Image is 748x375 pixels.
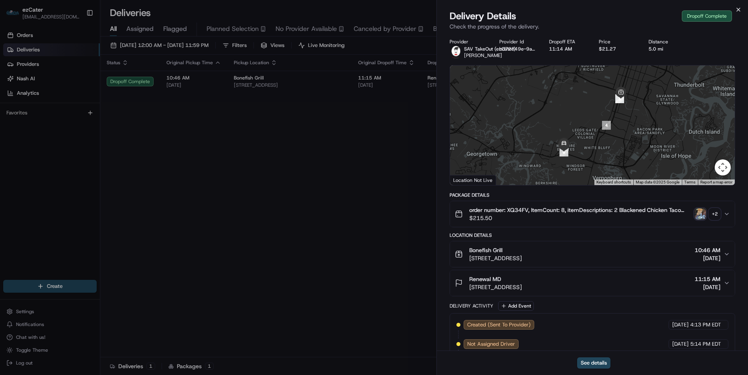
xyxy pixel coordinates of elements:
div: 6 [559,147,568,156]
a: 💻API Documentation [65,113,132,128]
span: [DATE] [672,321,689,328]
a: Powered byPylon [57,136,97,142]
p: Welcome 👋 [8,32,146,45]
button: Bonefish Grill[STREET_ADDRESS]10:46 AM[DATE] [450,241,735,267]
span: [DATE] [695,283,720,291]
span: Bonefish Grill [469,246,503,254]
img: Google [452,175,478,185]
input: Clear [21,52,132,60]
a: Report a map error [700,180,732,184]
div: Delivery Activity [450,303,493,309]
span: 11:15 AM [695,275,720,283]
div: 💻 [68,117,74,124]
span: API Documentation [76,116,129,124]
span: Knowledge Base [16,116,61,124]
img: photo_proof_of_pickup image [695,208,706,220]
button: Map camera controls [715,159,731,175]
span: $215.50 [469,214,691,222]
a: Open this area in Google Maps (opens a new window) [452,175,478,185]
span: Map data ©2025 Google [636,180,679,184]
div: $21.27 [599,46,636,52]
button: Renewal MD[STREET_ADDRESS]11:15 AM[DATE] [450,270,735,296]
p: Check the progress of the delivery. [450,22,735,31]
span: 4:13 PM EDT [690,321,721,328]
span: SAV TakeOut (ezCater) [464,46,516,52]
span: [DATE] [672,340,689,348]
div: 11:14 AM [549,46,586,52]
div: Distance [649,39,685,45]
div: Provider [450,39,487,45]
span: Not Assigned Driver [467,340,515,348]
div: Package Details [450,192,735,198]
div: 5.0 mi [649,46,685,52]
button: Add Event [498,301,534,311]
span: [PERSON_NAME] [464,52,502,59]
div: Location Not Live [450,175,496,185]
div: We're available if you need us! [27,85,101,91]
div: Price [599,39,636,45]
span: Pylon [80,136,97,142]
div: + 2 [709,208,720,220]
span: Created (Sent To Provider) [467,321,531,328]
div: Start new chat [27,77,132,85]
div: Location Details [450,232,735,238]
span: [STREET_ADDRESS] [469,283,522,291]
div: Provider Id [499,39,536,45]
button: Keyboard shortcuts [596,179,631,185]
span: [DATE] [695,254,720,262]
span: 10:46 AM [695,246,720,254]
span: [STREET_ADDRESS] [469,254,522,262]
a: 📗Knowledge Base [5,113,65,128]
img: SAVtakeOut.com.png [450,46,462,59]
div: 3 [615,94,624,103]
div: 4 [602,121,611,130]
button: bd72849e-9abd-589a-9d02-49a8523b6c33 [499,46,536,52]
button: See details [577,357,610,369]
button: order number: XQ34FV, ItemCount: 8, itemDescriptions: 2 Blackened Chicken Taco Bar, 2 Bonefish Ho... [450,201,735,227]
button: photo_proof_of_pickup image+2 [695,208,720,220]
div: 📗 [8,117,14,124]
button: Start new chat [136,79,146,89]
a: Terms (opens in new tab) [684,180,695,184]
span: 5:14 PM EDT [690,340,721,348]
span: Renewal MD [469,275,501,283]
span: Delivery Details [450,10,516,22]
span: order number: XQ34FV, ItemCount: 8, itemDescriptions: 2 Blackened Chicken Taco Bar, 2 Bonefish Ho... [469,206,691,214]
img: 1736555255976-a54dd68f-1ca7-489b-9aae-adbdc363a1c4 [8,77,22,91]
div: Dropoff ETA [549,39,586,45]
img: Nash [8,8,24,24]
